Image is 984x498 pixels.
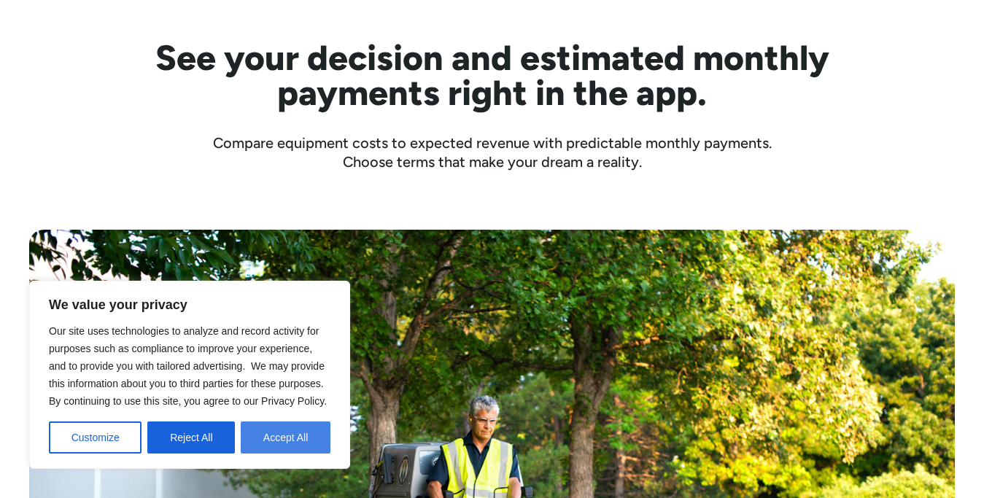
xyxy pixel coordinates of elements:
div: Compare equipment costs to expected revenue with predictable monthly payments. Choose terms that ... [29,133,955,171]
span: Our site uses technologies to analyze and record activity for purposes such as compliance to impr... [49,325,327,407]
p: We value your privacy [49,296,330,314]
button: Accept All [241,421,330,454]
button: Reject All [147,421,235,454]
button: Customize [49,421,142,454]
div: We value your privacy [29,281,350,469]
h2: See your decision and estimated monthly payments right in the app. [84,40,901,110]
